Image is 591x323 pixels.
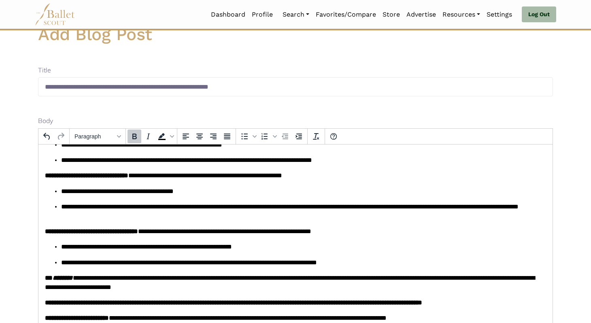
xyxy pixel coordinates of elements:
[238,130,258,143] div: Bullet list
[71,130,124,143] button: Blocks
[74,133,114,140] span: Paragraph
[439,6,483,23] a: Resources
[193,130,206,143] button: Align center
[179,130,193,143] button: Align left
[278,130,292,143] button: Decrease indent
[38,23,553,46] h1: Add Blog Post
[483,6,515,23] a: Settings
[141,130,155,143] button: Italic
[206,130,220,143] button: Align right
[249,6,276,23] a: Profile
[258,130,278,143] div: Numbered list
[38,116,553,126] p: Body
[313,6,379,23] a: Favorites/Compare
[309,130,323,143] button: Clear formatting
[38,65,553,76] p: Title
[220,130,234,143] button: Justify
[54,130,68,143] button: Redo
[38,144,553,323] iframe: Rich Text Area
[128,130,141,143] button: Bold
[327,130,340,143] button: Help
[379,6,403,23] a: Store
[403,6,439,23] a: Advertise
[40,130,54,143] button: Undo
[208,6,249,23] a: Dashboard
[292,130,306,143] button: Increase indent
[155,130,175,143] div: Background color
[522,6,556,23] a: Log Out
[279,6,313,23] a: Search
